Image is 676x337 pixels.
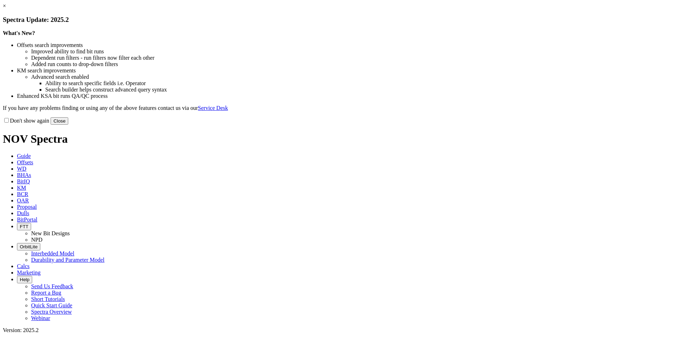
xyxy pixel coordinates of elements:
li: Enhanced KSA bit runs QA/QC process [17,93,673,99]
span: Proposal [17,204,37,210]
a: Webinar [31,315,50,321]
span: BitIQ [17,178,30,184]
label: Don't show again [3,118,49,124]
span: BitPortal [17,217,37,223]
a: × [3,3,6,9]
a: Service Desk [198,105,228,111]
span: OrbitLite [20,244,37,249]
span: BCR [17,191,28,197]
span: Offsets [17,159,33,165]
span: Guide [17,153,31,159]
input: Don't show again [4,118,9,123]
span: KM [17,185,26,191]
span: WD [17,166,27,172]
h3: Spectra Update: 2025.2 [3,16,673,24]
a: Interbedded Model [31,250,74,256]
a: Durability and Parameter Model [31,257,105,263]
span: FTT [20,224,28,229]
p: If you have any problems finding or using any of the above features contact us via our [3,105,673,111]
a: Quick Start Guide [31,302,72,308]
strong: What's New? [3,30,35,36]
li: Dependent run filters - run filters now filter each other [31,55,673,61]
a: Send Us Feedback [31,283,73,289]
li: Improved ability to find bit runs [31,48,673,55]
li: Offsets search improvements [17,42,673,48]
div: Version: 2025.2 [3,327,673,333]
a: Report a Bug [31,290,61,296]
a: NPD [31,237,42,243]
span: Marketing [17,270,41,276]
span: Help [20,277,29,282]
li: Advanced search enabled [31,74,673,80]
span: Calcs [17,263,30,269]
li: KM search improvements [17,67,673,74]
span: Dulls [17,210,29,216]
a: Spectra Overview [31,309,72,315]
li: Search builder helps construct advanced query syntax [45,87,673,93]
h1: NOV Spectra [3,132,673,146]
button: Close [51,117,68,125]
a: Short Tutorials [31,296,65,302]
li: Added run counts to drop-down filters [31,61,673,67]
li: Ability to search specific fields i.e. Operator [45,80,673,87]
span: OAR [17,197,29,203]
a: New Bit Designs [31,230,70,236]
span: BHAs [17,172,31,178]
